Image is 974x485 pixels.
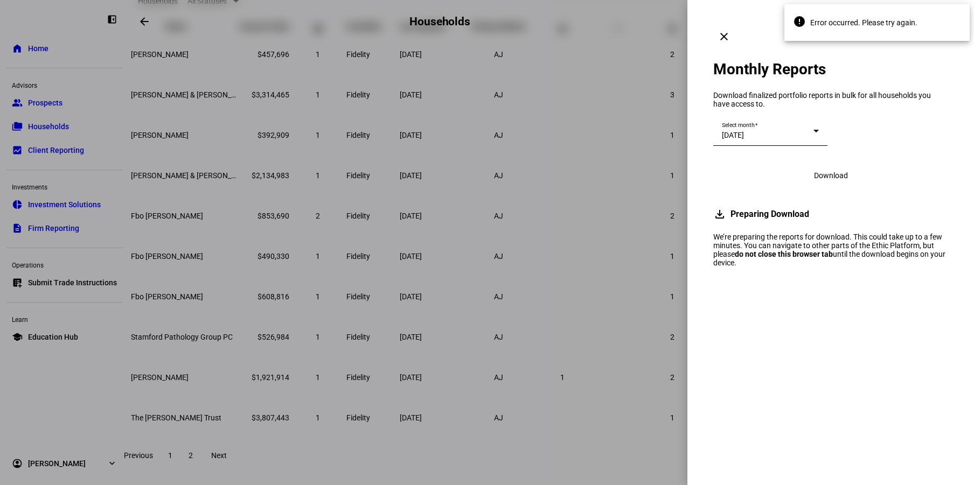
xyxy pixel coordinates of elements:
div: Monthly Reports [713,60,948,78]
span: Preparing Download [730,208,809,221]
mat-label: Select month [722,122,755,128]
b: do not close this browser tab [735,250,833,258]
mat-icon: clear [718,30,730,43]
mat-icon: file_download [713,208,726,221]
p: Download finalized portfolio reports in bulk for all households you have access to. [713,91,948,108]
span: Error occurred. Please try again. [810,18,955,27]
mat-icon: error [793,15,806,28]
p: We’re preparing the reports for download. This could take up to a few minutes. You can navigate t... [713,233,948,267]
span: [DATE] [722,131,744,139]
eth-notification-card: Preparing Download [713,208,948,275]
